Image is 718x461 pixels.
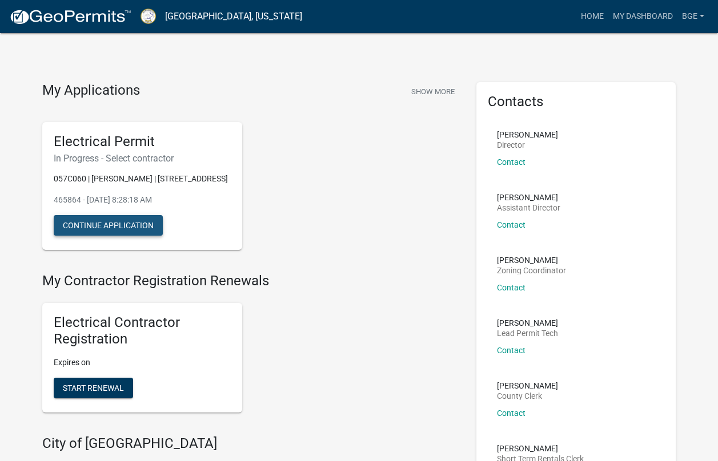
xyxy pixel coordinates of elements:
[54,215,163,236] button: Continue Application
[42,273,459,289] h4: My Contractor Registration Renewals
[165,7,302,26] a: [GEOGRAPHIC_DATA], [US_STATE]
[497,157,526,167] a: Contact
[42,273,459,421] wm-registration-list-section: My Contractor Registration Renewals
[497,319,558,327] p: [PERSON_NAME]
[677,6,709,27] a: BGE
[576,6,608,27] a: Home
[54,153,231,164] h6: In Progress - Select contractor
[54,173,231,185] p: 057C060 | [PERSON_NAME] | [STREET_ADDRESS]
[497,329,558,337] p: Lead Permit Tech
[54,134,231,150] h5: Electrical Permit
[608,6,677,27] a: My Dashboard
[497,392,558,400] p: County Clerk
[497,131,558,139] p: [PERSON_NAME]
[497,266,566,274] p: Zoning Coordinator
[407,82,459,101] button: Show More
[497,283,526,292] a: Contact
[497,256,566,264] p: [PERSON_NAME]
[54,357,231,369] p: Expires on
[497,444,584,452] p: [PERSON_NAME]
[497,409,526,418] a: Contact
[497,141,558,149] p: Director
[54,194,231,206] p: 465864 - [DATE] 8:28:18 AM
[54,378,133,398] button: Start Renewal
[141,9,156,24] img: Putnam County, Georgia
[42,435,459,452] h4: City of [GEOGRAPHIC_DATA]
[497,220,526,229] a: Contact
[63,383,124,392] span: Start Renewal
[497,382,558,390] p: [PERSON_NAME]
[54,314,231,347] h5: Electrical Contractor Registration
[497,193,560,201] p: [PERSON_NAME]
[488,94,665,110] h5: Contacts
[497,346,526,355] a: Contact
[42,82,140,99] h4: My Applications
[497,204,560,212] p: Assistant Director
